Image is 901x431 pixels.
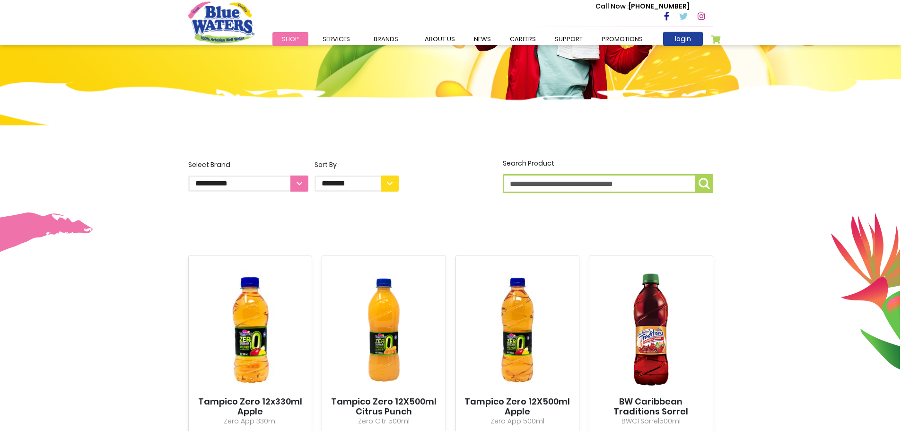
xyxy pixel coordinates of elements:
a: store logo [188,1,254,43]
input: Search Product [503,174,713,193]
p: [PHONE_NUMBER] [595,1,690,11]
p: BWCTSorrel500ml [598,416,704,426]
img: Tampico Zero 12x330ml Apple [197,264,304,396]
a: Tampico Zero 12X500ml Citrus Punch [331,396,437,417]
img: search-icon.png [699,178,710,189]
span: Brands [374,35,398,44]
img: Tampico Zero 12X500ml Citrus Punch [331,264,437,396]
a: login [663,32,703,46]
a: News [464,32,500,46]
a: Tampico Zero 12X500ml Apple [464,396,571,417]
p: Zero App 330ml [197,416,304,426]
a: BW Caribbean Traditions Sorrel 12x500ml [598,396,704,427]
span: Shop [282,35,299,44]
a: careers [500,32,545,46]
a: support [545,32,592,46]
img: Tampico Zero 12X500ml Apple [464,264,571,396]
p: Zero App 500ml [464,416,571,426]
label: Search Product [503,158,713,193]
button: Search Product [695,174,713,193]
label: Select Brand [188,160,308,192]
p: Zero Citr 500ml [331,416,437,426]
a: Tampico Zero 12x330ml Apple [197,396,304,417]
span: Services [323,35,350,44]
select: Sort By [315,176,399,192]
img: BW Caribbean Traditions Sorrel 12x500ml [598,264,704,396]
span: Call Now : [595,1,629,11]
a: Promotions [592,32,652,46]
div: Sort By [315,160,399,170]
select: Select Brand [188,176,308,192]
a: about us [415,32,464,46]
